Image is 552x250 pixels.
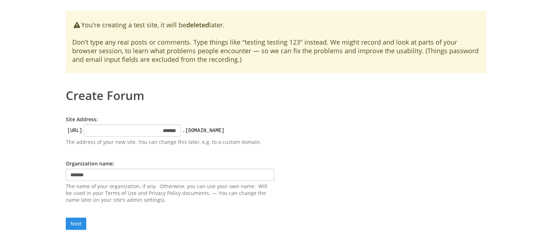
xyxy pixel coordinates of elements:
span: The name of your organization, if any. Otherwise, you can use your own name. Will be used in your... [66,183,274,203]
kbd: [URL] [66,127,84,134]
label: Site Address: [66,116,98,123]
b: deleted [186,21,209,29]
kbd: .[DOMAIN_NAME] [181,127,226,134]
button: Next [66,218,86,230]
h1: Create Forum [66,84,486,101]
p: The address of your new site. You can change this later, e.g. to a custom domain. [66,138,274,146]
div: You're creating a test site, it will be later. Don't type any real posts or comments. Type things... [66,11,486,73]
label: Organization name: [66,160,114,167]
